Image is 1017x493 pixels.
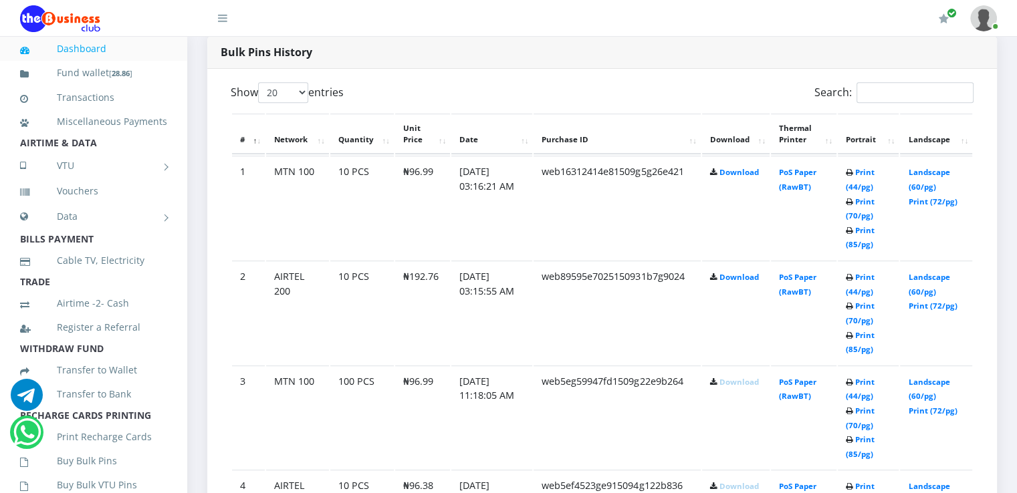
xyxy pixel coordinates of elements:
a: Transfer to Wallet [20,355,167,385]
a: Download [719,272,759,282]
a: PoS Paper (RawBT) [779,377,816,401]
label: Show entries [231,82,344,103]
strong: Bulk Pins History [221,45,312,59]
a: Print Recharge Cards [20,422,167,452]
td: web89595e7025150931b7g9024 [534,261,700,364]
a: PoS Paper (RawBT) [779,167,816,192]
a: Vouchers [20,176,167,206]
td: 100 PCS [330,365,394,469]
a: Print (85/pg) [846,330,875,355]
a: Airtime -2- Cash [20,288,167,319]
th: Unit Price: activate to sort column ascending [395,114,450,155]
th: Purchase ID: activate to sort column ascending [534,114,700,155]
a: Print (70/pg) [846,301,875,325]
td: [DATE] 03:16:21 AM [451,156,532,259]
img: User [970,5,997,31]
a: Download [719,377,759,387]
th: Network: activate to sort column ascending [266,114,329,155]
td: 2 [232,261,265,364]
span: Renew/Upgrade Subscription [947,8,957,18]
a: Print (72/pg) [908,405,957,416]
td: MTN 100 [266,156,329,259]
th: Date: activate to sort column ascending [451,114,532,155]
a: Print (44/pg) [846,167,875,192]
input: Search: [857,82,974,103]
td: 3 [232,365,265,469]
td: 10 PCS [330,156,394,259]
a: Download [719,167,759,177]
th: Thermal Printer: activate to sort column ascending [771,114,836,155]
a: Chat for support [11,389,43,411]
a: Register a Referral [20,312,167,343]
td: MTN 100 [266,365,329,469]
a: Print (70/pg) [846,405,875,430]
a: Data [20,200,167,233]
a: Cable TV, Electricity [20,245,167,276]
a: Print (44/pg) [846,377,875,401]
td: 1 [232,156,265,259]
a: PoS Paper (RawBT) [779,272,816,297]
td: ₦96.99 [395,365,450,469]
td: [DATE] 03:15:55 AM [451,261,532,364]
a: Print (85/pg) [846,434,875,459]
th: Quantity: activate to sort column ascending [330,114,394,155]
th: #: activate to sort column descending [232,114,265,155]
td: web5eg59947fd1509g22e9b264 [534,365,700,469]
img: Logo [20,5,100,32]
a: Transactions [20,82,167,113]
i: Renew/Upgrade Subscription [939,13,949,24]
a: Print (44/pg) [846,272,875,297]
a: Miscellaneous Payments [20,106,167,137]
label: Search: [814,82,974,103]
td: web16312414e81509g5g26e421 [534,156,700,259]
td: ₦192.76 [395,261,450,364]
a: Landscape (60/pg) [908,272,949,297]
a: Landscape (60/pg) [908,167,949,192]
a: Chat for support [13,426,41,448]
td: AIRTEL 200 [266,261,329,364]
a: Dashboard [20,33,167,64]
small: [ ] [109,68,132,78]
th: Download: activate to sort column ascending [702,114,770,155]
a: Print (85/pg) [846,225,875,250]
a: VTU [20,149,167,182]
td: 10 PCS [330,261,394,364]
b: 28.86 [112,68,130,78]
td: ₦96.99 [395,156,450,259]
a: Print (72/pg) [908,196,957,206]
a: Fund wallet[28.86] [20,57,167,89]
a: Print (72/pg) [908,301,957,311]
td: [DATE] 11:18:05 AM [451,365,532,469]
a: Print (70/pg) [846,196,875,221]
select: Showentries [258,82,308,103]
a: Download [719,481,759,491]
th: Portrait: activate to sort column ascending [838,114,899,155]
a: Transfer to Bank [20,379,167,409]
a: Buy Bulk Pins [20,446,167,476]
a: Landscape (60/pg) [908,377,949,401]
th: Landscape: activate to sort column ascending [900,114,972,155]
